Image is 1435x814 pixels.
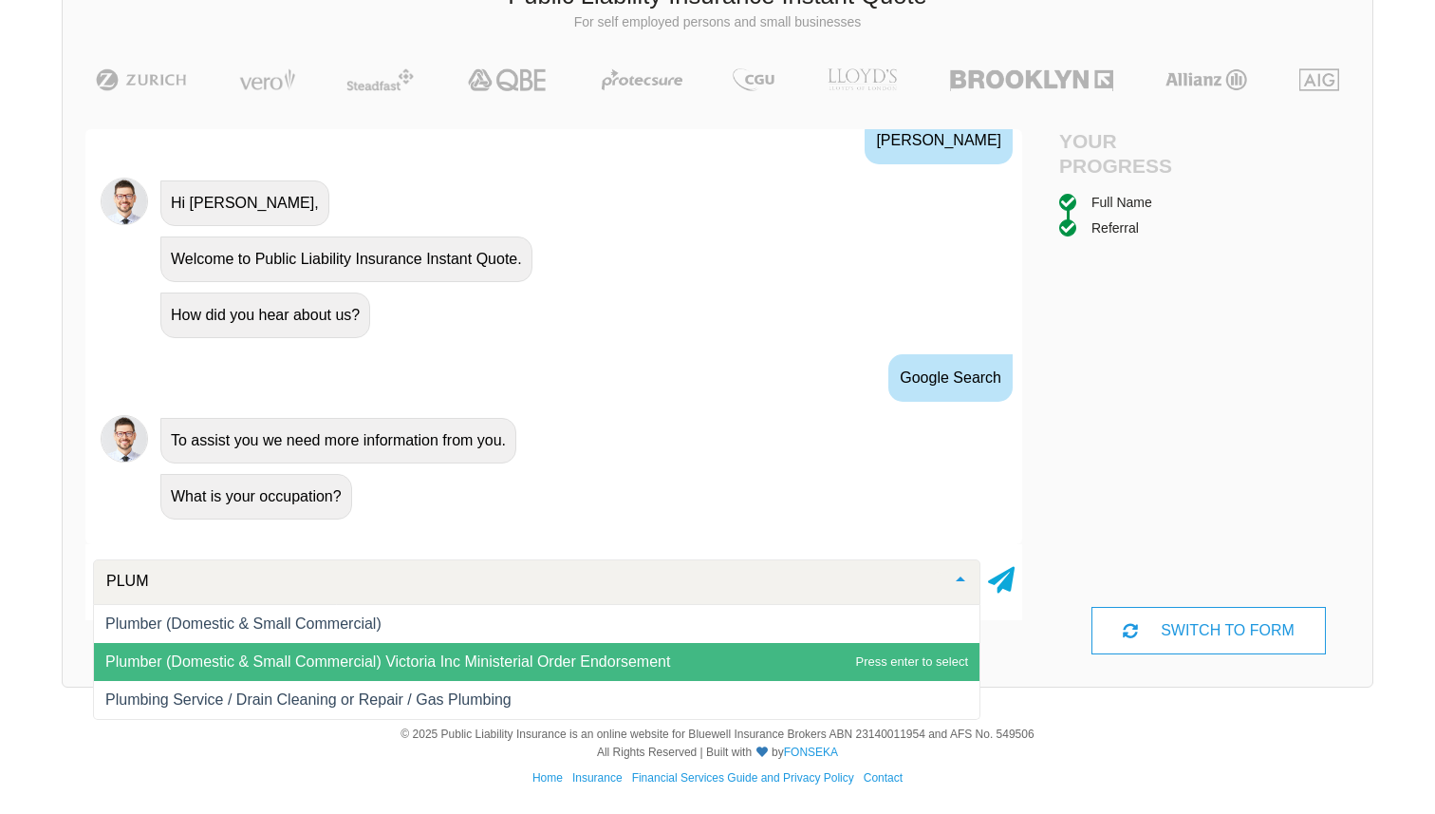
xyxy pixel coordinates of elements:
img: Steadfast | Public Liability Insurance [339,68,422,91]
p: For self employed persons and small businesses [77,13,1358,32]
a: Home [532,771,563,785]
span: Plumbing Service / Drain Cleaning or Repair / Gas Plumbing [105,691,512,708]
img: Allianz | Public Liability Insurance [1156,68,1257,91]
img: CGU | Public Liability Insurance [725,68,782,91]
span: Plumber (Domestic & Small Commercial) [105,615,382,632]
div: [PERSON_NAME] [865,117,1013,164]
a: Insurance [572,771,623,785]
div: Hi [PERSON_NAME], [160,180,329,226]
div: What is your occupation? [160,474,352,520]
a: Financial Services Guide and Privacy Policy [632,771,854,785]
div: Google Search [888,354,1013,402]
img: QBE | Public Liability Insurance [457,68,559,91]
a: FONSEKA [784,746,838,759]
img: AIG | Public Liability Insurance [1292,68,1348,91]
img: LLOYD's | Public Liability Insurance [817,68,908,91]
div: To assist you we need more information from you. [160,418,516,464]
div: SWITCH TO FORM [1091,607,1326,654]
input: Search or select your occupation [102,572,941,591]
span: Plumber (Domestic & Small Commercial) Victoria Inc Ministerial Order Endorsement [105,653,670,670]
img: Chatbot | PLI [101,415,148,463]
div: Full Name [1091,192,1152,213]
img: Chatbot | PLI [101,178,148,225]
div: How did you hear about us? [160,293,370,338]
div: Referral [1091,218,1139,238]
img: Vero | Public Liability Insurance [231,68,304,91]
img: Zurich | Public Liability Insurance [87,68,195,91]
img: Protecsure | Public Liability Insurance [594,68,690,91]
div: Welcome to Public Liability Insurance Instant Quote. [160,237,532,282]
img: Brooklyn | Public Liability Insurance [942,68,1120,91]
a: Contact [864,771,903,785]
h4: Your Progress [1059,129,1209,177]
